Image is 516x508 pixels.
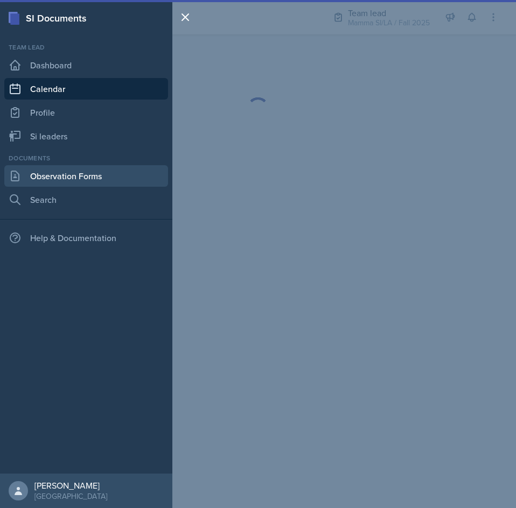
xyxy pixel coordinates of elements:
div: [PERSON_NAME] [34,480,107,491]
a: Calendar [4,78,168,100]
div: Documents [4,153,168,163]
a: Profile [4,102,168,123]
div: Team lead [4,43,168,52]
a: Search [4,189,168,210]
div: Help & Documentation [4,227,168,249]
a: Si leaders [4,125,168,147]
a: Observation Forms [4,165,168,187]
a: Dashboard [4,54,168,76]
div: [GEOGRAPHIC_DATA] [34,491,107,502]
